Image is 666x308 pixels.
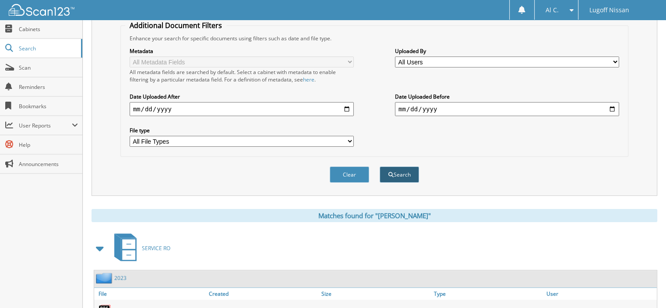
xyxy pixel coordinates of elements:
[114,274,127,282] a: 2023
[395,47,619,55] label: Uploaded By
[589,7,629,13] span: Lugoff Nissan
[130,102,354,116] input: start
[380,166,419,183] button: Search
[130,93,354,100] label: Date Uploaded After
[622,266,666,308] iframe: Chat Widget
[319,288,432,300] a: Size
[19,122,72,129] span: User Reports
[19,103,78,110] span: Bookmarks
[130,47,354,55] label: Metadata
[142,244,170,252] span: SERVICE RO
[207,288,319,300] a: Created
[109,231,170,266] a: SERVICE RO
[130,127,354,134] label: File type
[96,273,114,283] img: folder2.png
[130,68,354,83] div: All metadata fields are searched by default. Select a cabinet with metadata to enable filtering b...
[92,209,657,222] div: Matches found for "[PERSON_NAME]"
[546,7,559,13] span: Al C.
[395,93,619,100] label: Date Uploaded Before
[19,45,77,52] span: Search
[125,35,624,42] div: Enhance your search for specific documents using filters such as date and file type.
[395,102,619,116] input: end
[330,166,369,183] button: Clear
[432,288,544,300] a: Type
[94,288,207,300] a: File
[19,160,78,168] span: Announcements
[9,4,74,16] img: scan123-logo-white.svg
[19,83,78,91] span: Reminders
[125,21,226,30] legend: Additional Document Filters
[303,76,314,83] a: here
[19,25,78,33] span: Cabinets
[19,141,78,149] span: Help
[544,288,657,300] a: User
[19,64,78,71] span: Scan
